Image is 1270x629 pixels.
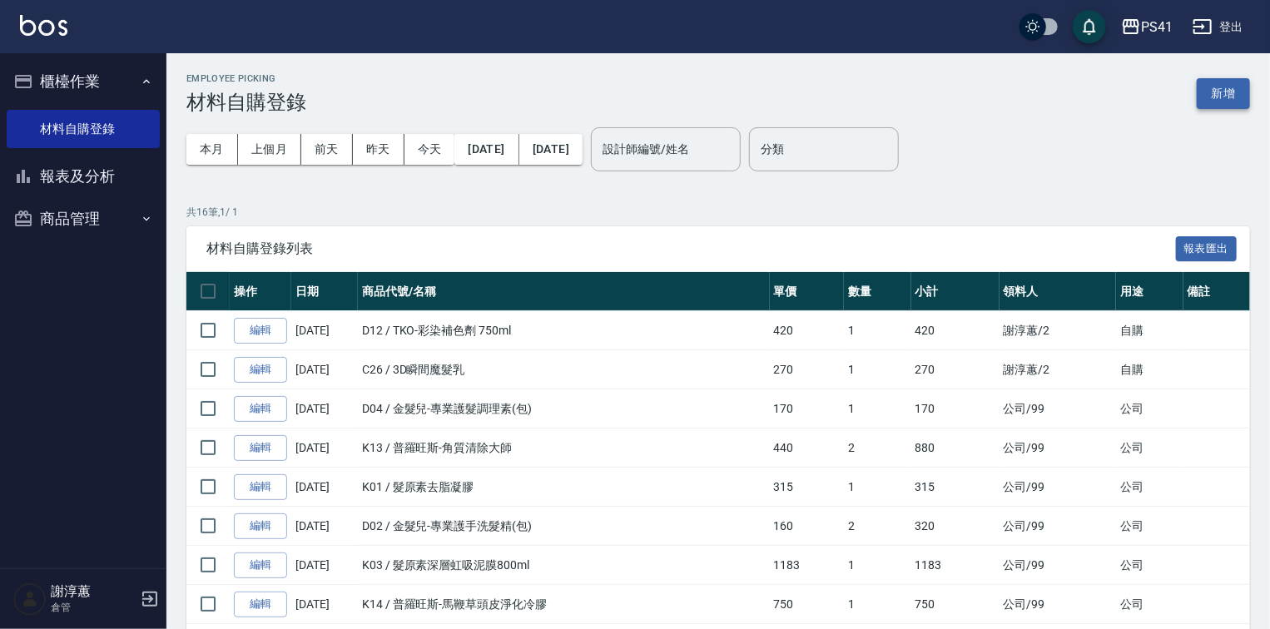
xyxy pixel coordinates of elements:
[1114,10,1179,44] button: PS41
[291,389,358,428] td: [DATE]
[1197,85,1250,101] a: 新增
[234,318,287,344] a: 編輯
[1000,311,1116,350] td: 謝淳蕙 /2
[238,134,301,165] button: 上個月
[1186,12,1250,42] button: 登出
[1000,468,1116,507] td: 公司 /99
[206,240,1176,257] span: 材料自購登錄列表
[911,389,1000,428] td: 170
[234,396,287,422] a: 編輯
[844,546,911,585] td: 1
[844,428,911,468] td: 2
[358,272,770,311] th: 商品代號/名稱
[1000,428,1116,468] td: 公司 /99
[234,435,287,461] a: 編輯
[20,15,67,36] img: Logo
[911,311,1000,350] td: 420
[13,582,47,616] img: Person
[234,592,287,617] a: 編輯
[186,205,1250,220] p: 共 16 筆, 1 / 1
[911,585,1000,624] td: 750
[770,272,844,311] th: 單價
[291,468,358,507] td: [DATE]
[1116,585,1183,624] td: 公司
[770,350,844,389] td: 270
[1073,10,1106,43] button: save
[404,134,455,165] button: 今天
[358,350,770,389] td: C26 / 3D瞬間魔髮乳
[358,585,770,624] td: K14 / 普羅旺斯-馬鞭草頭皮淨化冷膠
[911,428,1000,468] td: 880
[1116,428,1183,468] td: 公司
[186,73,306,84] h2: Employee Picking
[358,468,770,507] td: K01 / 髮原素去脂凝膠
[1000,546,1116,585] td: 公司 /99
[291,311,358,350] td: [DATE]
[454,134,518,165] button: [DATE]
[230,272,291,311] th: 操作
[1176,236,1238,262] button: 報表匯出
[51,583,136,600] h5: 謝淳蕙
[1116,546,1183,585] td: 公司
[1197,78,1250,109] button: 新增
[1116,468,1183,507] td: 公司
[186,91,306,114] h3: 材料自購登錄
[358,311,770,350] td: D12 / TKO-彩染補色劑 750ml
[1141,17,1173,37] div: PS41
[770,311,844,350] td: 420
[234,474,287,500] a: 編輯
[911,468,1000,507] td: 315
[1000,507,1116,546] td: 公司 /99
[844,311,911,350] td: 1
[353,134,404,165] button: 昨天
[291,350,358,389] td: [DATE]
[291,546,358,585] td: [DATE]
[51,600,136,615] p: 倉管
[770,389,844,428] td: 170
[770,585,844,624] td: 750
[234,357,287,383] a: 編輯
[770,428,844,468] td: 440
[844,272,911,311] th: 數量
[358,546,770,585] td: K03 / 髮原素深層虹吸泥膜800ml
[301,134,353,165] button: 前天
[519,134,583,165] button: [DATE]
[1116,311,1183,350] td: 自購
[844,585,911,624] td: 1
[7,60,160,103] button: 櫃檯作業
[291,585,358,624] td: [DATE]
[1176,240,1238,255] a: 報表匯出
[1000,272,1116,311] th: 領料人
[844,468,911,507] td: 1
[291,272,358,311] th: 日期
[358,389,770,428] td: D04 / 金髮兒-專業護髮調理素(包)
[7,155,160,198] button: 報表及分析
[1183,272,1251,311] th: 備註
[358,507,770,546] td: D02 / 金髮兒-專業護手洗髮精(包)
[911,507,1000,546] td: 320
[911,272,1000,311] th: 小計
[1000,389,1116,428] td: 公司 /99
[291,507,358,546] td: [DATE]
[911,546,1000,585] td: 1183
[1000,585,1116,624] td: 公司 /99
[7,110,160,148] a: 材料自購登錄
[358,428,770,468] td: K13 / 普羅旺斯-角質清除大師
[911,350,1000,389] td: 270
[7,197,160,240] button: 商品管理
[844,350,911,389] td: 1
[844,507,911,546] td: 2
[291,428,358,468] td: [DATE]
[1116,507,1183,546] td: 公司
[1116,272,1183,311] th: 用途
[1116,350,1183,389] td: 自購
[844,389,911,428] td: 1
[186,134,238,165] button: 本月
[234,552,287,578] a: 編輯
[234,513,287,539] a: 編輯
[770,468,844,507] td: 315
[770,507,844,546] td: 160
[1116,389,1183,428] td: 公司
[770,546,844,585] td: 1183
[1000,350,1116,389] td: 謝淳蕙 /2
